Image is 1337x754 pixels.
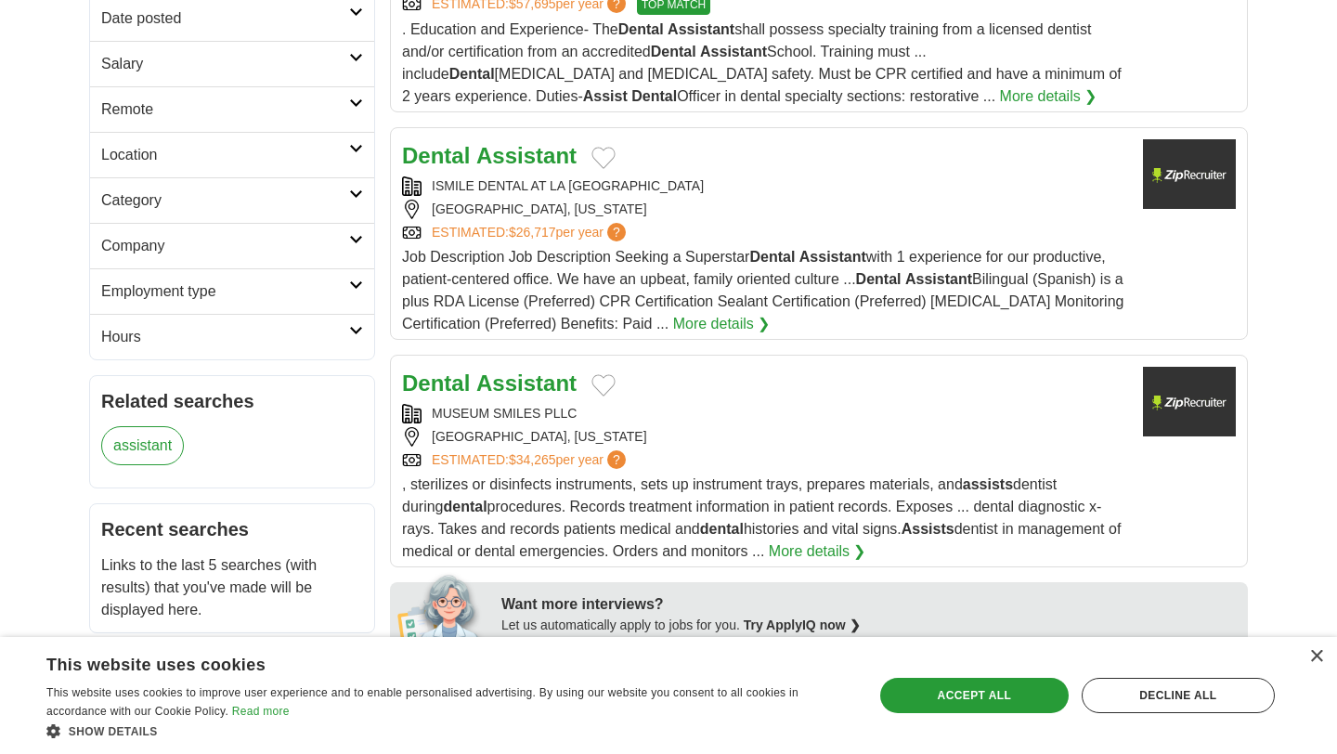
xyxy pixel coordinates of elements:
a: More details ❯ [673,313,771,335]
strong: Assistant [905,271,972,287]
strong: Dental [631,88,677,104]
h2: Category [101,189,349,212]
strong: Dental [856,271,902,287]
strong: assists [963,476,1013,492]
a: Location [90,132,374,177]
span: ? [607,223,626,241]
span: Show details [69,725,158,738]
a: Employment type [90,268,374,314]
strong: Dental [651,44,696,59]
div: [GEOGRAPHIC_DATA], [US_STATE] [402,427,1128,447]
a: Category [90,177,374,223]
strong: Dental [618,21,664,37]
div: [GEOGRAPHIC_DATA], [US_STATE] [402,200,1128,219]
div: MUSEUM SMILES PLLC [402,404,1128,423]
h2: Remote [101,98,349,121]
a: Read more, opens a new window [232,705,290,718]
a: Dental Assistant [402,143,577,168]
a: Hours [90,314,374,359]
strong: Dental [402,143,470,168]
a: Salary [90,41,374,86]
h2: Salary [101,53,349,75]
strong: dental [443,499,487,514]
a: ESTIMATED:$34,265per year? [432,450,630,470]
h2: Date posted [101,7,349,30]
h2: Hours [101,326,349,348]
span: This website uses cookies to improve user experience and to enable personalised advertising. By u... [46,686,798,718]
strong: Assist [583,88,628,104]
strong: Assistant [476,143,577,168]
span: $34,265 [509,452,556,467]
img: Company logo [1143,367,1236,436]
div: ISMILE DENTAL AT LA [GEOGRAPHIC_DATA] [402,176,1128,196]
p: Links to the last 5 searches (with results) that you've made will be displayed here. [101,554,363,621]
h2: Recent searches [101,515,363,543]
h2: Location [101,144,349,166]
div: Accept all [880,678,1069,713]
strong: Assists [902,521,954,537]
span: $26,717 [509,225,556,240]
span: . Education and Experience- The shall possess specialty training from a licensed dentist and/or c... [402,21,1122,104]
a: Company [90,223,374,268]
span: , sterilizes or disinfects instruments, sets up instrument trays, prepares materials, and dentist... [402,476,1121,559]
button: Add to favorite jobs [591,147,616,169]
h2: Employment type [101,280,349,303]
strong: Assistant [700,44,767,59]
strong: Dental [449,66,495,82]
div: Let us automatically apply to jobs for you. [501,616,1237,635]
strong: dental [700,521,744,537]
div: Want more interviews? [501,593,1237,616]
a: Try ApplyIQ now ❯ [744,617,861,632]
button: Add to favorite jobs [591,374,616,396]
h2: Company [101,235,349,257]
div: Close [1309,650,1323,664]
div: Decline all [1082,678,1275,713]
span: Job Description Job Description Seeking a Superstar with 1 experience for our productive, patient... [402,249,1123,331]
strong: Dental [749,249,795,265]
div: This website uses cookies [46,648,803,676]
a: ESTIMATED:$26,717per year? [432,223,630,242]
a: assistant [101,426,184,465]
strong: Assistant [476,370,577,396]
span: ? [607,450,626,469]
strong: Assistant [668,21,734,37]
strong: Assistant [799,249,866,265]
h2: Related searches [101,387,363,415]
a: More details ❯ [1000,85,1097,108]
a: More details ❯ [769,540,866,563]
a: Remote [90,86,374,132]
img: apply-iq-scientist.png [397,572,487,646]
img: Company logo [1143,139,1236,209]
a: Dental Assistant [402,370,577,396]
div: Show details [46,721,850,740]
strong: Dental [402,370,470,396]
